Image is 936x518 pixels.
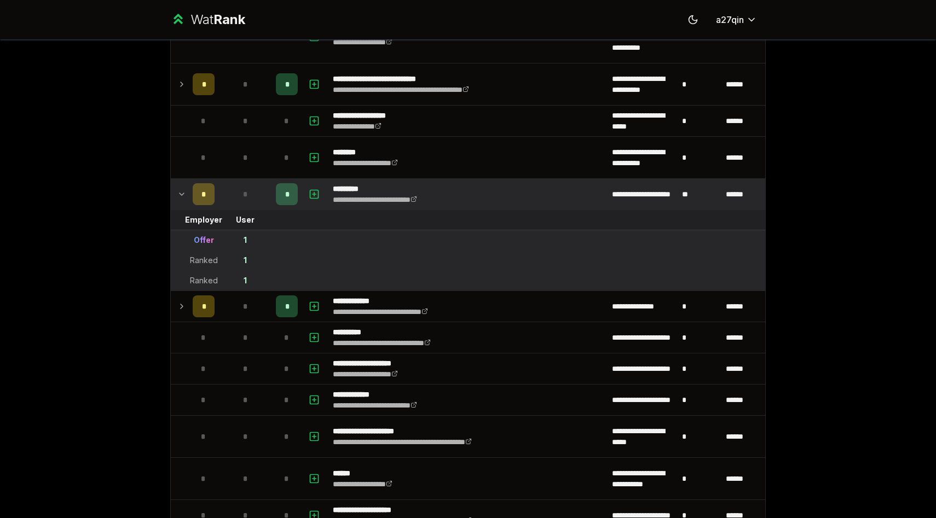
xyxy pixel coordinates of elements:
[707,10,766,30] button: a27qin
[244,275,247,286] div: 1
[190,255,218,266] div: Ranked
[190,275,218,286] div: Ranked
[219,210,271,230] td: User
[188,210,219,230] td: Employer
[190,11,245,28] div: Wat
[244,255,247,266] div: 1
[170,11,245,28] a: WatRank
[716,13,744,26] span: a27qin
[213,11,245,27] span: Rank
[244,235,247,246] div: 1
[194,235,214,246] div: Offer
